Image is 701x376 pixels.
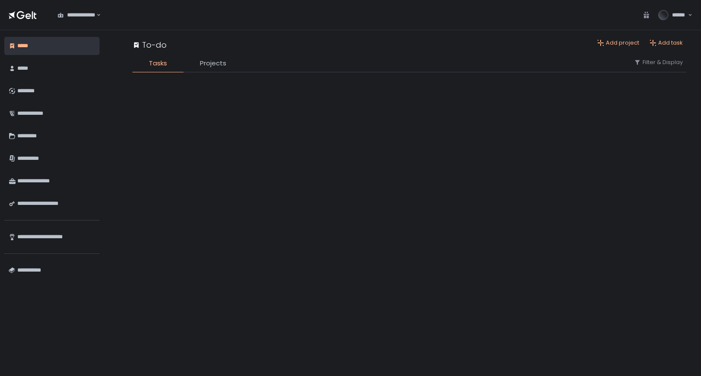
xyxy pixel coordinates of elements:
div: Search for option [52,6,101,24]
span: Tasks [149,58,167,68]
button: Filter & Display [634,58,683,66]
button: Add project [597,39,639,47]
div: To-do [132,39,167,51]
input: Search for option [95,11,96,19]
button: Add task [650,39,683,47]
span: Projects [200,58,226,68]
